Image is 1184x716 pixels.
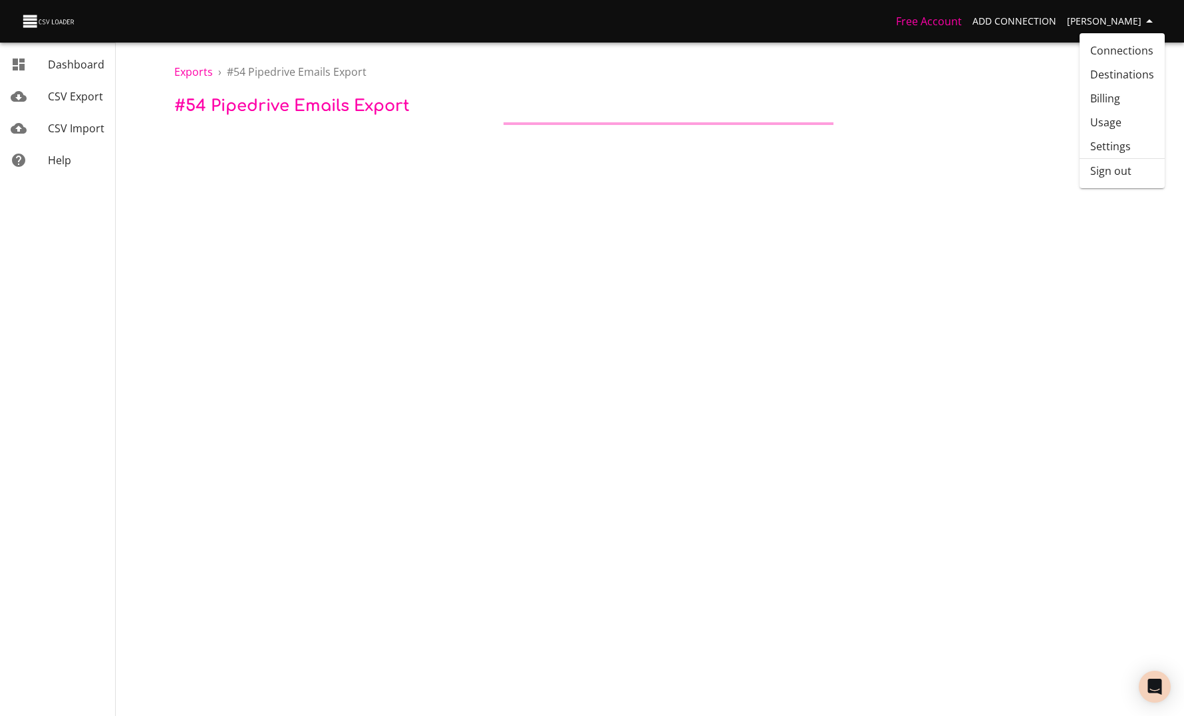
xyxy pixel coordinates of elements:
[48,121,104,136] span: CSV Import
[967,9,1062,34] a: Add Connection
[1062,9,1163,34] button: [PERSON_NAME]
[227,64,367,79] span: # 54 Pipedrive Emails Export
[1080,86,1165,110] a: Billing
[48,89,103,104] span: CSV Export
[1139,671,1171,703] div: Open Intercom Messenger
[48,153,71,168] span: Help
[21,12,77,31] img: CSV Loader
[1080,110,1165,134] a: Usage
[972,13,1056,30] span: Add Connection
[48,57,104,72] span: Dashboard
[218,64,222,80] li: ›
[1080,159,1165,183] li: Sign out
[1080,62,1165,86] a: Destinations
[896,14,962,29] a: Free Account
[174,64,213,79] a: Exports
[1067,13,1157,30] span: [PERSON_NAME]
[174,97,410,115] span: # 54 Pipedrive Emails Export
[1080,134,1165,158] a: Settings
[1080,39,1165,62] a: Connections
